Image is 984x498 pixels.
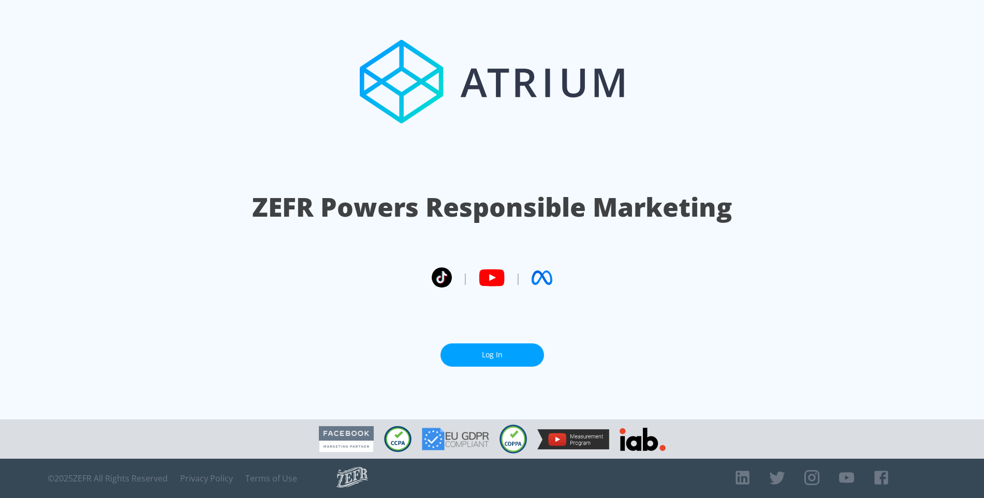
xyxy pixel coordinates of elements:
span: | [462,270,468,285]
a: Privacy Policy [180,473,233,484]
img: YouTube Measurement Program [537,429,609,449]
img: IAB [620,428,666,451]
h1: ZEFR Powers Responsible Marketing [252,189,732,225]
img: CCPA Compliant [384,426,412,452]
img: GDPR Compliant [422,428,489,450]
span: © 2025 ZEFR All Rights Reserved [48,473,168,484]
img: COPPA Compliant [500,425,527,454]
span: | [515,270,521,285]
img: Facebook Marketing Partner [319,426,374,452]
a: Terms of Use [245,473,297,484]
a: Log In [440,343,544,367]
